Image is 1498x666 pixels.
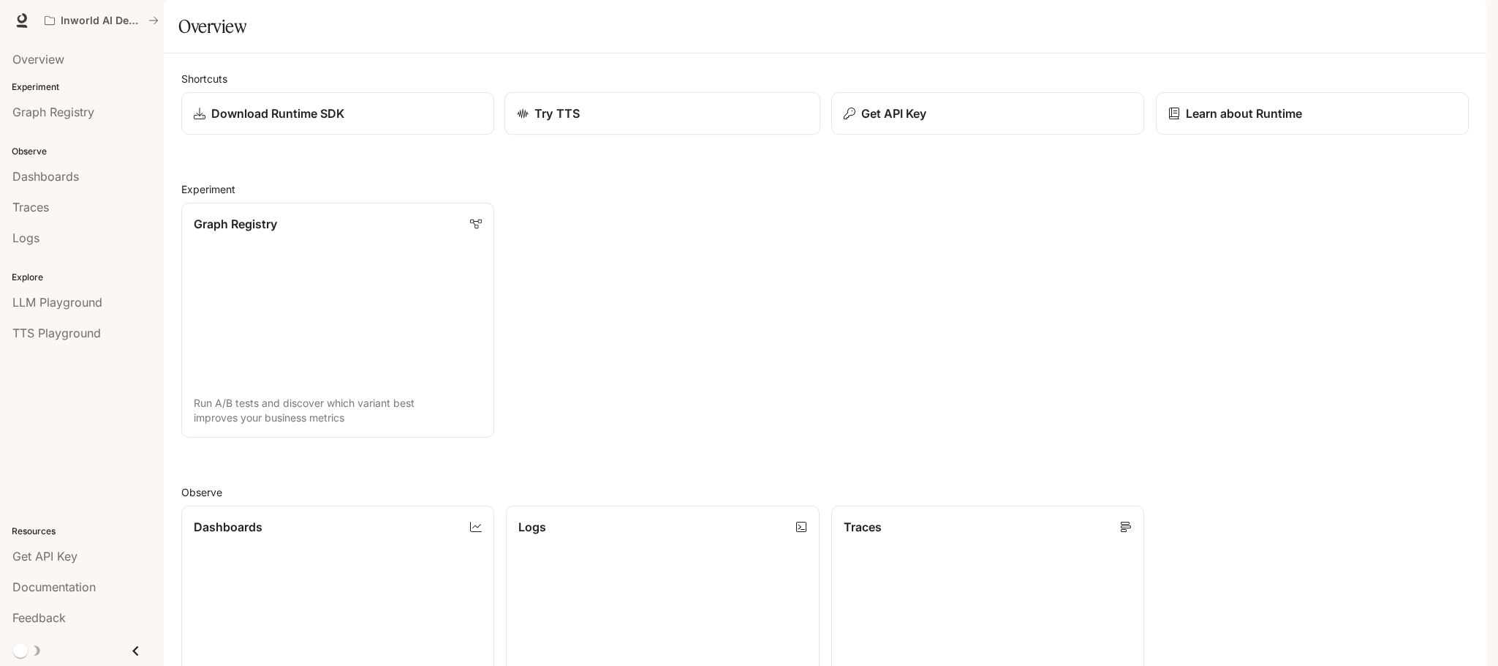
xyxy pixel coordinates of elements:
[178,12,246,41] h1: Overview
[194,215,277,233] p: Graph Registry
[504,92,821,135] a: Try TTS
[181,71,1469,86] h2: Shortcuts
[181,484,1469,500] h2: Observe
[194,518,262,536] p: Dashboards
[61,15,143,27] p: Inworld AI Demos
[211,105,344,122] p: Download Runtime SDK
[844,518,882,536] p: Traces
[1156,92,1469,135] a: Learn about Runtime
[535,105,580,122] p: Try TTS
[831,92,1144,135] button: Get API Key
[181,92,494,135] a: Download Runtime SDK
[181,203,494,438] a: Graph RegistryRun A/B tests and discover which variant best improves your business metrics
[181,182,1469,197] h2: Experiment
[518,518,546,536] p: Logs
[194,396,482,425] p: Run A/B tests and discover which variant best improves your business metrics
[38,6,165,35] button: All workspaces
[861,105,926,122] p: Get API Key
[1186,105,1302,122] p: Learn about Runtime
